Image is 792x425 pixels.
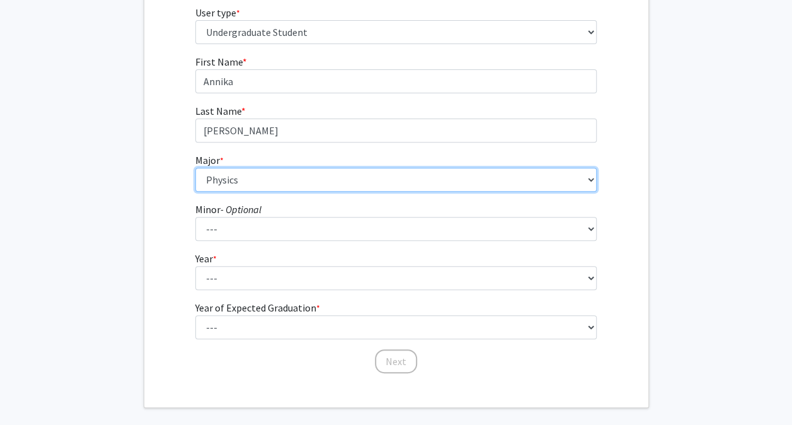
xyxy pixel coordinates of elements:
iframe: Chat [9,368,54,416]
span: Last Name [195,105,241,117]
button: Next [375,349,417,373]
label: Major [195,153,224,168]
label: Year of Expected Graduation [195,300,320,315]
i: - Optional [221,203,261,216]
label: User type [195,5,240,20]
label: Minor [195,202,261,217]
label: Year [195,251,217,266]
span: First Name [195,55,243,68]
